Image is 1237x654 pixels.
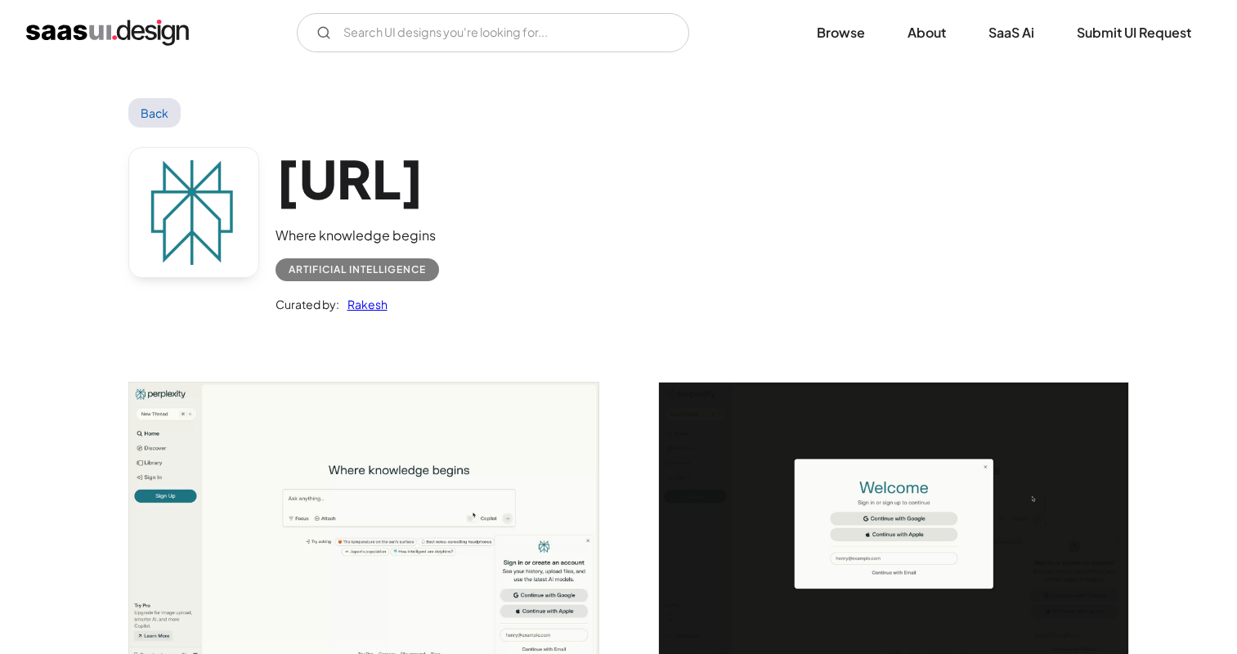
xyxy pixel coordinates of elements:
[1057,15,1211,51] a: Submit UI Request
[888,15,966,51] a: About
[297,13,689,52] input: Search UI designs you're looking for...
[969,15,1054,51] a: SaaS Ai
[26,20,189,46] a: home
[276,294,339,314] div: Curated by:
[289,260,426,280] div: Artificial Intelligence
[797,15,885,51] a: Browse
[297,13,689,52] form: Email Form
[128,98,182,128] a: Back
[276,147,439,210] h1: [URL]
[276,226,439,245] div: Where knowledge begins
[339,294,388,314] a: Rakesh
